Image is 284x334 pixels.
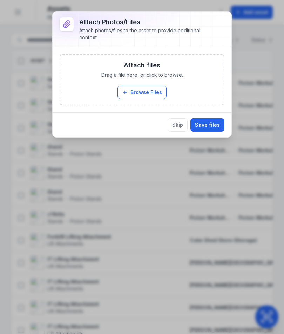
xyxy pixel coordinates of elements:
button: Skip [168,118,188,132]
h3: Attach photos/files [79,17,213,27]
span: Drag a file here, or click to browse. [101,72,183,79]
button: Save files [190,118,224,132]
button: Browse Files [117,86,167,99]
div: Attach photos/files to the asset to provide additional context. [79,27,213,41]
h3: Attach files [124,60,160,70]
